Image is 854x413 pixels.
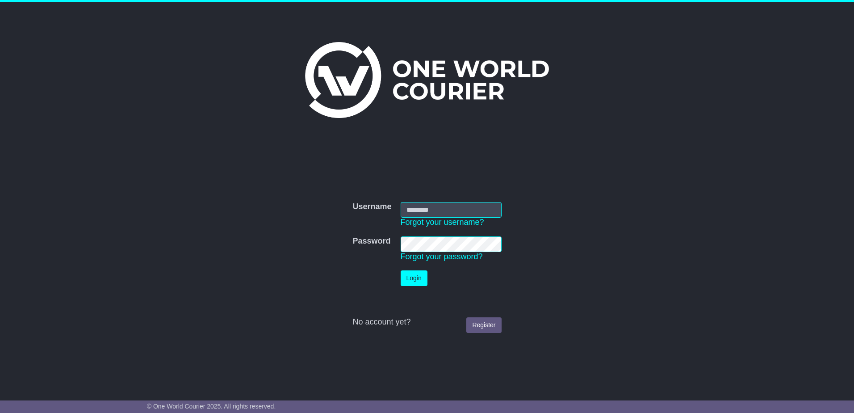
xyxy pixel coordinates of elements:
span: © One World Courier 2025. All rights reserved. [147,403,276,410]
label: Username [352,202,391,212]
a: Forgot your username? [401,218,484,227]
div: No account yet? [352,317,501,327]
img: One World [305,42,549,118]
label: Password [352,236,390,246]
button: Login [401,270,427,286]
a: Register [466,317,501,333]
a: Forgot your password? [401,252,483,261]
